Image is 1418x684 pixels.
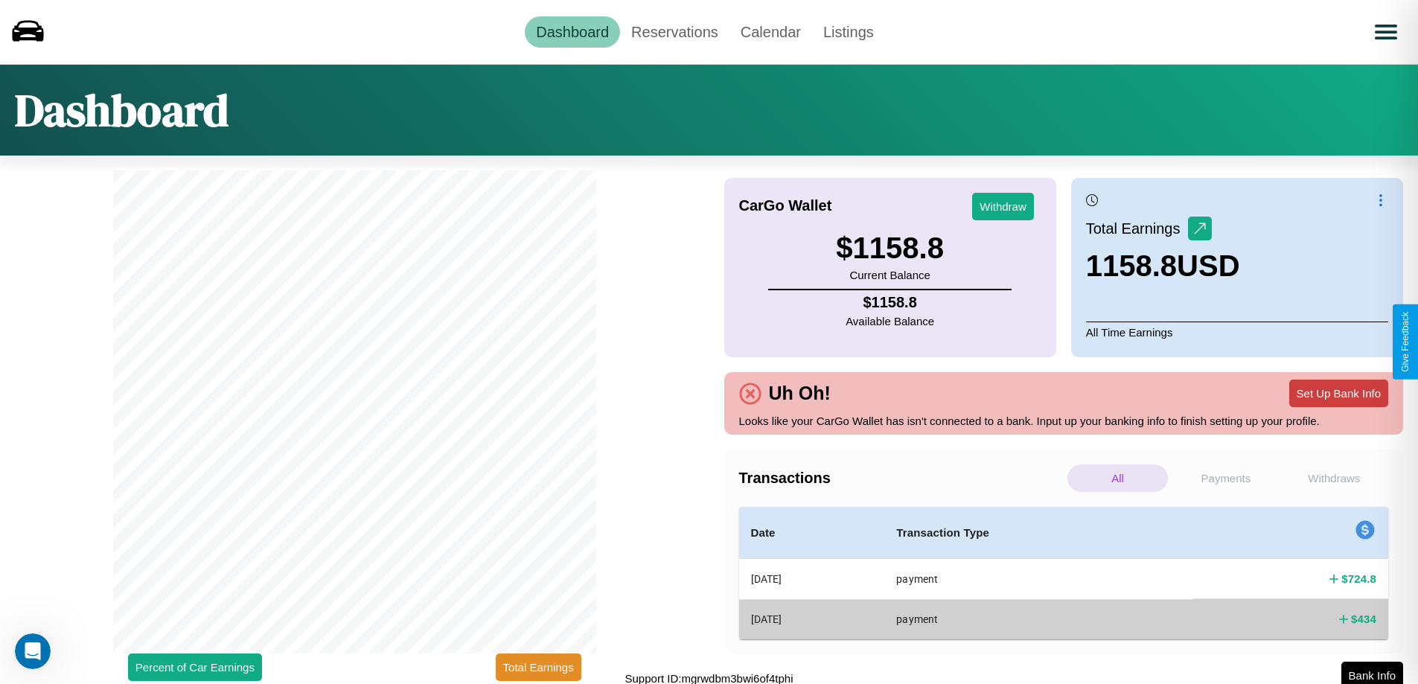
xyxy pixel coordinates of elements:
[15,80,229,141] h1: Dashboard
[496,653,581,681] button: Total Earnings
[1351,611,1376,627] h4: $ 434
[739,599,885,639] th: [DATE]
[1284,464,1385,492] p: Withdraws
[739,559,885,600] th: [DATE]
[896,524,1181,542] h4: Transaction Type
[15,633,51,669] iframe: Intercom live chat
[739,470,1064,487] h4: Transactions
[729,16,812,48] a: Calendar
[836,265,944,285] p: Current Balance
[1365,11,1407,53] button: Open menu
[525,16,620,48] a: Dashboard
[1086,322,1388,342] p: All Time Earnings
[1400,312,1411,372] div: Give Feedback
[1175,464,1276,492] p: Payments
[739,197,832,214] h4: CarGo Wallet
[1086,249,1240,283] h3: 1158.8 USD
[846,311,934,331] p: Available Balance
[1341,571,1376,586] h4: $ 724.8
[620,16,729,48] a: Reservations
[884,599,1193,639] th: payment
[1086,215,1188,242] p: Total Earnings
[128,653,262,681] button: Percent of Car Earnings
[739,507,1389,639] table: simple table
[1289,380,1388,407] button: Set Up Bank Info
[836,231,944,265] h3: $ 1158.8
[761,383,838,404] h4: Uh Oh!
[812,16,885,48] a: Listings
[846,294,934,311] h4: $ 1158.8
[1067,464,1168,492] p: All
[972,193,1034,220] button: Withdraw
[751,524,873,542] h4: Date
[739,411,1389,431] p: Looks like your CarGo Wallet has isn't connected to a bank. Input up your banking info to finish ...
[884,559,1193,600] th: payment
